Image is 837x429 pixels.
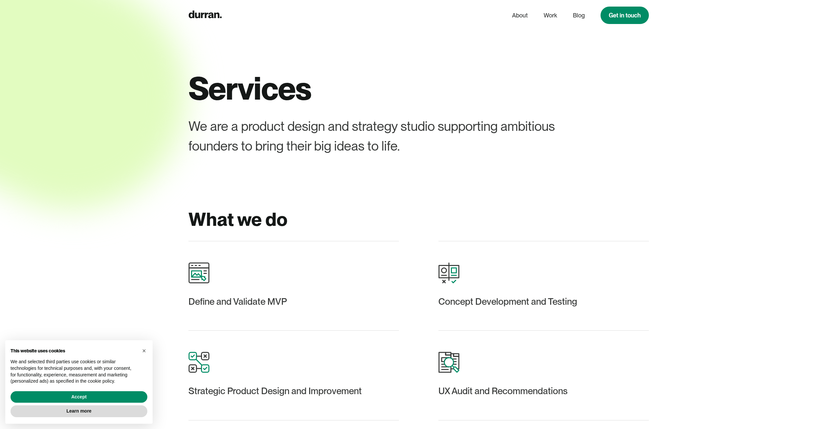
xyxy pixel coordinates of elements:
img: Research Icon [438,352,459,373]
div: We are a product design and strategy studio supporting ambitious founders to bring their big idea... [188,116,603,156]
h1: Services [188,71,649,106]
h2: This website uses cookies [11,348,137,354]
a: home [188,9,222,22]
button: Learn more [11,405,147,417]
div: Concept Development and Testing [438,294,649,310]
img: Website Icon [188,262,209,283]
a: Get in touch [601,7,649,24]
img: Validation Icon [438,262,459,283]
div: UX Audit and Recommendations [438,383,649,399]
p: We and selected third parties use cookies or similar technologies for technical purposes and, wit... [11,359,137,384]
span: × [142,347,146,354]
button: Close this notice [139,346,149,356]
button: Accept [11,391,147,403]
h2: What we do [188,208,649,230]
div: Strategic Product Design and Improvement [188,383,399,399]
img: Product Improvement Icon [188,352,209,373]
a: Blog [573,9,585,22]
div: Define and Validate MVP [188,294,399,310]
a: Work [544,9,557,22]
a: About [512,9,528,22]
